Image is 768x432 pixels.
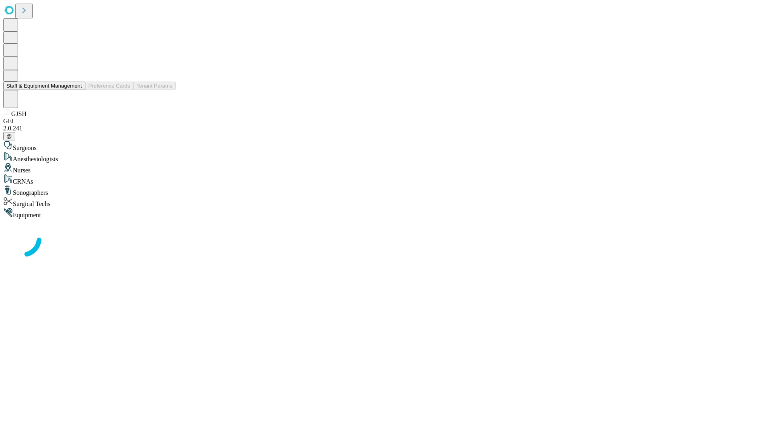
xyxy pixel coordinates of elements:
[3,152,765,163] div: Anesthesiologists
[85,82,133,90] button: Preference Cards
[3,185,765,196] div: Sonographers
[3,132,15,140] button: @
[3,163,765,174] div: Nurses
[11,110,26,117] span: GJSH
[3,125,765,132] div: 2.0.241
[3,208,765,219] div: Equipment
[3,174,765,185] div: CRNAs
[3,196,765,208] div: Surgical Techs
[3,82,85,90] button: Staff & Equipment Management
[133,82,176,90] button: Tenant Params
[3,140,765,152] div: Surgeons
[6,133,12,139] span: @
[3,118,765,125] div: GEI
